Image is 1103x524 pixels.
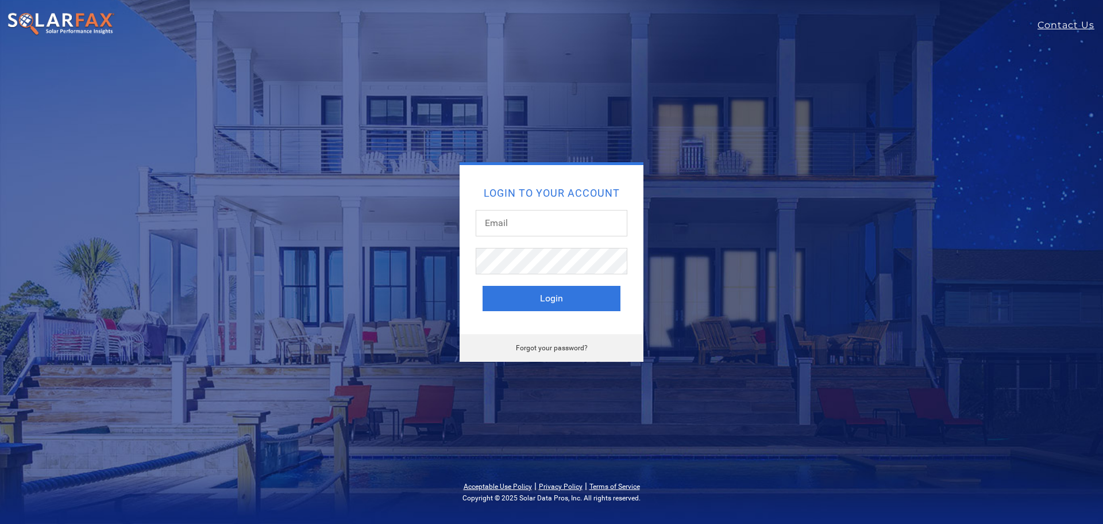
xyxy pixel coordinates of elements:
[534,480,537,491] span: |
[1038,18,1103,32] a: Contact Us
[483,286,620,311] button: Login
[516,344,588,352] a: Forgot your password?
[464,483,532,491] a: Acceptable Use Policy
[539,483,583,491] a: Privacy Policy
[589,483,640,491] a: Terms of Service
[585,480,587,491] span: |
[7,12,115,36] img: SolarFax
[476,210,627,236] input: Email
[483,188,620,198] h2: Login to your account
